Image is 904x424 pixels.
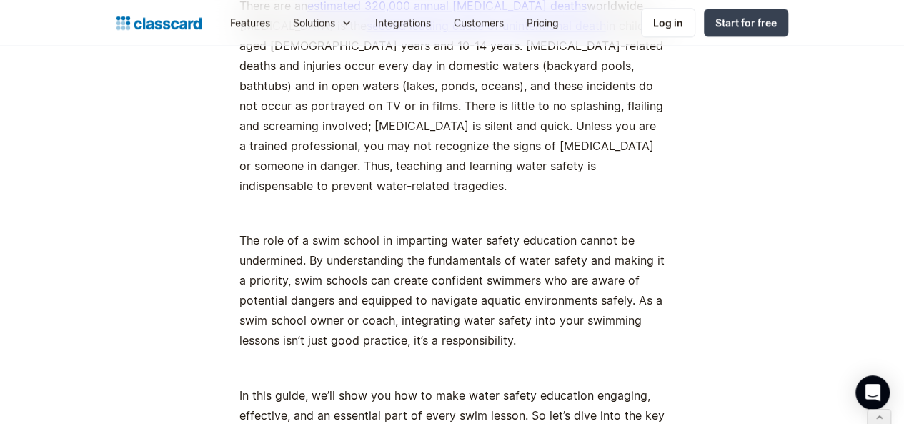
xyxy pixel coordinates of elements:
[293,15,335,30] div: Solutions
[653,15,683,30] div: Log in
[704,9,788,36] a: Start for free
[239,203,665,223] p: ‍
[116,13,202,33] a: home
[219,6,282,39] a: Features
[442,6,515,39] a: Customers
[641,8,695,37] a: Log in
[239,358,665,378] p: ‍
[515,6,570,39] a: Pricing
[364,6,442,39] a: Integrations
[715,15,777,30] div: Start for free
[855,375,890,410] div: Open Intercom Messenger
[239,230,665,350] p: The role of a swim school in imparting water safety education cannot be undermined. By understand...
[282,6,364,39] div: Solutions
